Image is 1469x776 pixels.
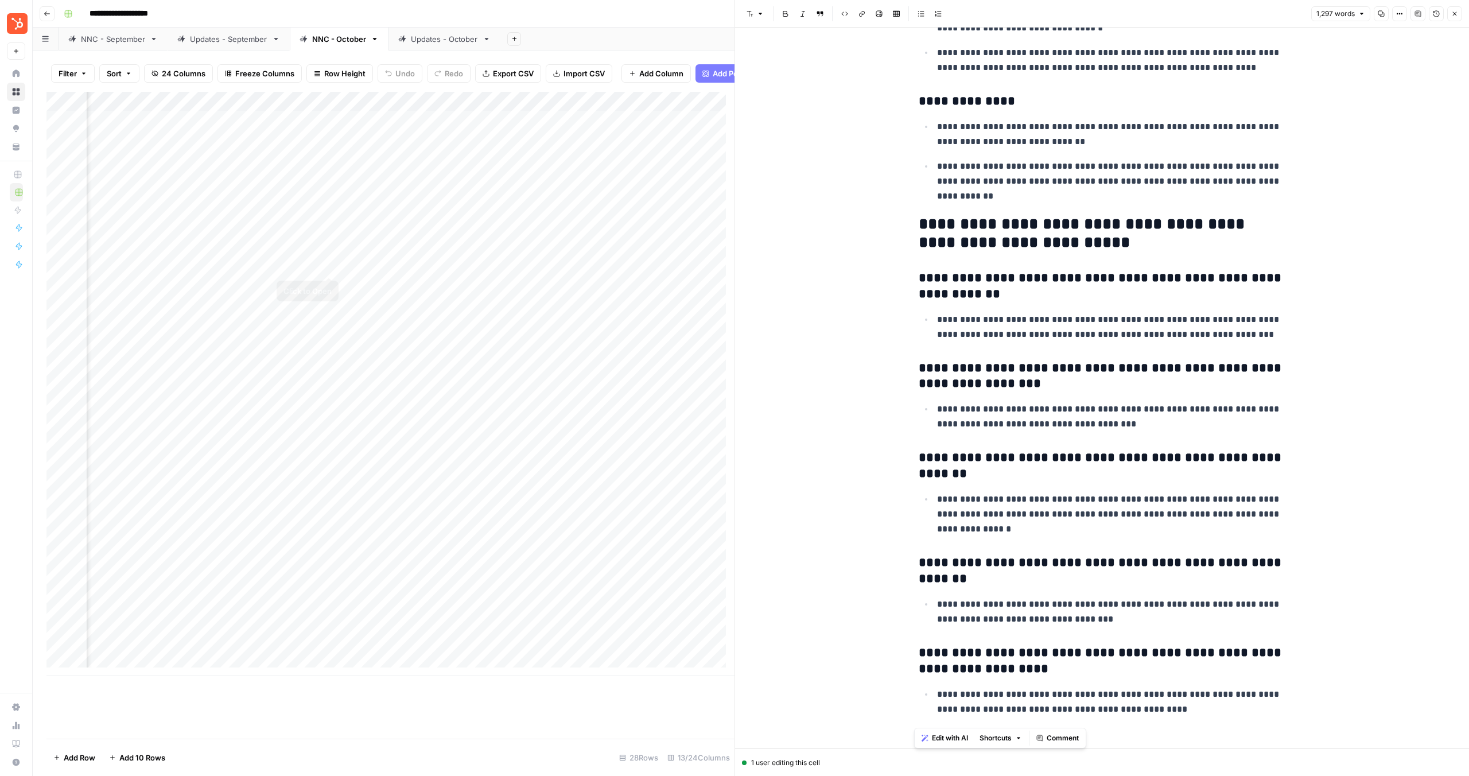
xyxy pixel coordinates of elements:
div: 28 Rows [615,748,663,767]
button: Shortcuts [975,731,1027,746]
button: 1,297 words [1311,6,1370,21]
a: Home [7,64,25,83]
button: Edit with AI [917,731,973,746]
a: Updates - September [168,28,290,51]
a: NNC - September [59,28,168,51]
a: NNC - October [290,28,388,51]
span: Import CSV [563,68,605,79]
span: Sort [107,68,122,79]
button: Redo [427,64,471,83]
div: Updates - September [190,33,267,45]
div: NNC - September [81,33,145,45]
a: Browse [7,83,25,101]
span: Redo [445,68,463,79]
span: Add Row [64,752,95,763]
button: Freeze Columns [217,64,302,83]
span: 1,297 words [1316,9,1355,19]
span: Add 10 Rows [119,752,165,763]
button: Undo [378,64,422,83]
a: Usage [7,716,25,735]
button: Help + Support [7,753,25,771]
span: Edit with AI [932,733,968,743]
span: Shortcuts [980,733,1012,743]
span: Undo [395,68,415,79]
span: Export CSV [493,68,534,79]
div: NNC - October [312,33,366,45]
span: Add Power Agent [713,68,775,79]
div: 13/24 Columns [663,748,734,767]
div: Updates - October [411,33,478,45]
div: 1 user editing this cell [742,758,1462,768]
button: Filter [51,64,95,83]
span: Row Height [324,68,366,79]
button: Add Power Agent [695,64,782,83]
a: Insights [7,101,25,119]
button: 24 Columns [144,64,213,83]
a: Opportunities [7,119,25,138]
button: Add Row [46,748,102,767]
button: Export CSV [475,64,541,83]
img: Blog Content Action Plan Logo [7,13,28,34]
span: Filter [59,68,77,79]
span: Comment [1047,733,1079,743]
a: Learning Hub [7,735,25,753]
a: Settings [7,698,25,716]
button: Workspace: Blog Content Action Plan [7,9,25,38]
button: Add 10 Rows [102,748,172,767]
button: Import CSV [546,64,612,83]
a: Updates - October [388,28,500,51]
button: Sort [99,64,139,83]
span: Freeze Columns [235,68,294,79]
span: Add Column [639,68,683,79]
button: Add Column [621,64,691,83]
span: 24 Columns [162,68,205,79]
button: Row Height [306,64,373,83]
button: Comment [1032,731,1083,746]
a: Your Data [7,138,25,156]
